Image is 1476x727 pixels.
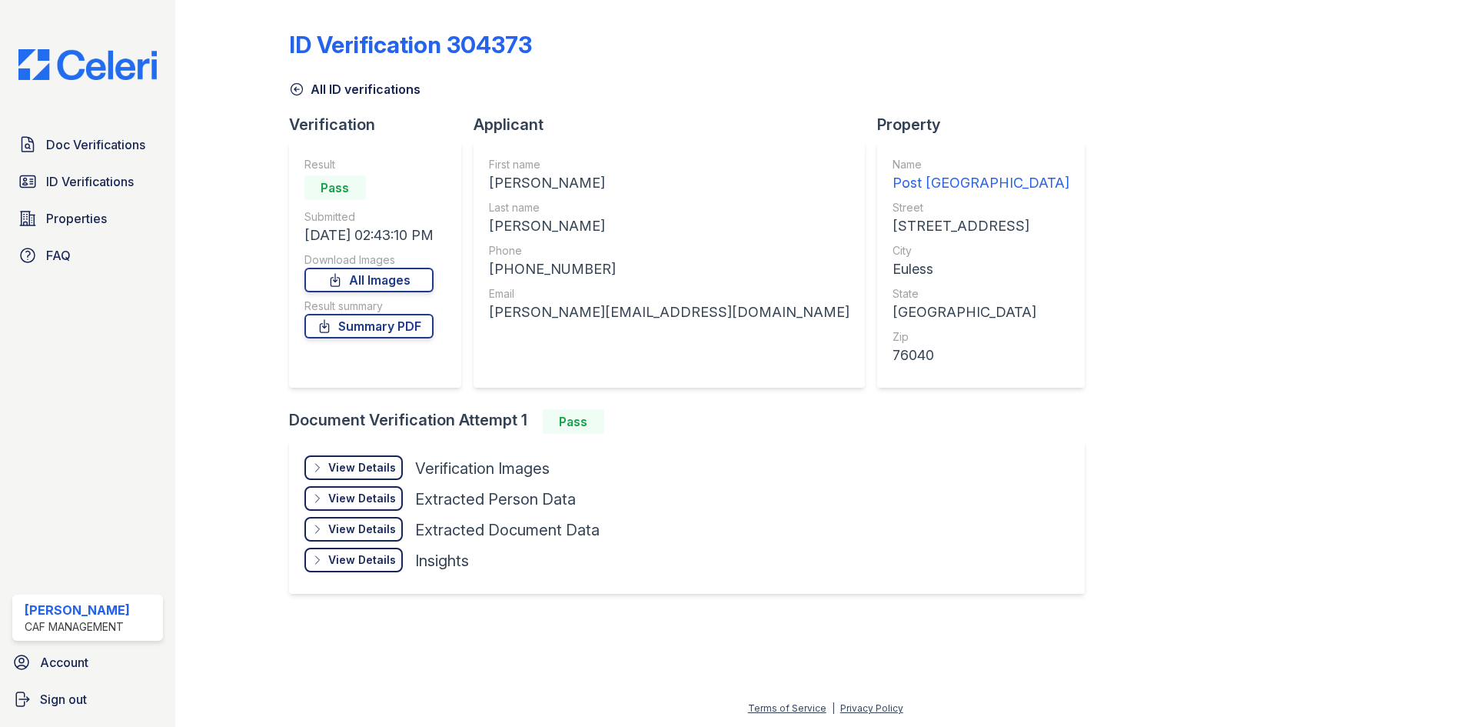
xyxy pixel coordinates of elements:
[415,550,469,572] div: Insights
[489,258,849,280] div: [PHONE_NUMBER]
[6,684,169,715] a: Sign out
[415,519,600,541] div: Extracted Document Data
[304,175,366,200] div: Pass
[289,114,474,135] div: Verification
[6,49,169,80] img: CE_Logo_Blue-a8612792a0a2168367f1c8372b55b34899dd931a85d93a1a3d3e32e68fde9ad4.png
[304,209,434,225] div: Submitted
[893,345,1069,366] div: 76040
[289,80,421,98] a: All ID verifications
[489,215,849,237] div: [PERSON_NAME]
[893,172,1069,194] div: Post [GEOGRAPHIC_DATA]
[40,690,87,709] span: Sign out
[46,209,107,228] span: Properties
[304,252,434,268] div: Download Images
[415,489,576,510] div: Extracted Person Data
[12,203,163,234] a: Properties
[46,135,145,154] span: Doc Verifications
[46,246,71,265] span: FAQ
[40,653,88,672] span: Account
[489,243,849,258] div: Phone
[304,268,434,292] a: All Images
[289,409,1097,434] div: Document Verification Attempt 1
[328,460,396,475] div: View Details
[893,286,1069,302] div: State
[893,157,1069,172] div: Name
[12,166,163,197] a: ID Verifications
[328,522,396,537] div: View Details
[840,702,903,714] a: Privacy Policy
[474,114,877,135] div: Applicant
[12,240,163,271] a: FAQ
[489,302,849,323] div: [PERSON_NAME][EMAIL_ADDRESS][DOMAIN_NAME]
[6,647,169,678] a: Account
[304,314,434,338] a: Summary PDF
[328,552,396,568] div: View Details
[893,258,1069,280] div: Euless
[304,225,434,246] div: [DATE] 02:43:10 PM
[893,157,1069,194] a: Name Post [GEOGRAPHIC_DATA]
[893,200,1069,215] div: Street
[289,31,532,58] div: ID Verification 304373
[328,491,396,506] div: View Details
[489,200,849,215] div: Last name
[489,157,849,172] div: First name
[25,619,130,635] div: CAF Management
[25,601,130,619] div: [PERSON_NAME]
[893,302,1069,323] div: [GEOGRAPHIC_DATA]
[489,286,849,302] div: Email
[304,298,434,314] div: Result summary
[877,114,1097,135] div: Property
[893,215,1069,237] div: [STREET_ADDRESS]
[415,458,550,479] div: Verification Images
[832,702,835,714] div: |
[489,172,849,194] div: [PERSON_NAME]
[12,129,163,160] a: Doc Verifications
[543,409,604,434] div: Pass
[304,157,434,172] div: Result
[46,172,134,191] span: ID Verifications
[748,702,826,714] a: Terms of Service
[893,243,1069,258] div: City
[893,329,1069,345] div: Zip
